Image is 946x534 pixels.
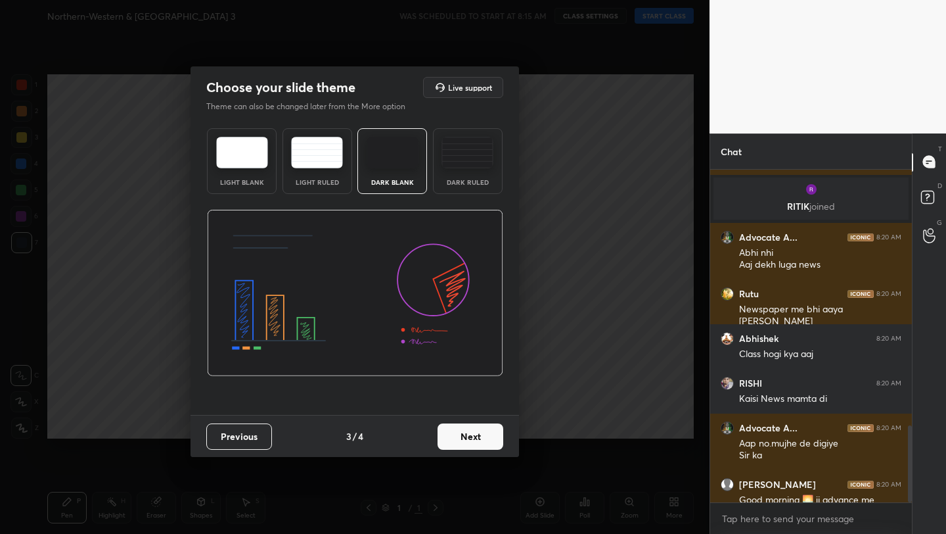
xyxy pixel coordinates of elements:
h6: [PERSON_NAME] [739,479,816,491]
img: darkTheme.f0cc69e5.svg [367,137,418,168]
div: Light Blank [215,179,268,185]
h6: Advocate A... [739,422,798,434]
img: iconic-dark.1390631f.png [847,481,874,489]
p: Theme can also be changed later from the More option [206,101,419,112]
p: T [938,144,942,154]
div: Newspaper me bhi aaya [PERSON_NAME] [739,303,901,328]
h4: 3 [346,429,351,443]
img: 47e7d3f117d740818585307ee3cbe74a.jpg [721,287,734,301]
img: iconic-dark.1390631f.png [847,424,874,432]
h6: Abhishek [739,333,778,345]
button: Next [438,424,503,450]
div: 8:20 AM [876,424,901,432]
h6: Rutu [739,288,759,300]
img: af757849fa97499ab4b86387c2811a35.jpg [805,183,818,196]
div: grid [710,170,912,503]
p: D [937,181,942,191]
img: 7d53beb2b6274784b34418eb7cd6c706.jpg [721,422,734,435]
div: Light Ruled [291,179,344,185]
div: Kaisi News mamta di [739,393,901,406]
img: 54c0699c83d64e559c38ef7e1c8d8a10.jpg [721,332,734,345]
h4: / [353,429,357,443]
img: 7d53beb2b6274784b34418eb7cd6c706.jpg [721,231,734,244]
img: lightTheme.e5ed3b09.svg [216,137,268,168]
img: eb2fc0fbd6014a3288944f7e59880267.jpg [721,377,734,390]
div: 8:20 AM [876,335,901,343]
h2: Choose your slide theme [206,79,355,96]
img: iconic-dark.1390631f.png [847,290,874,298]
p: Chat [710,134,752,169]
div: Dark Ruled [441,179,494,185]
h6: RISHI [739,377,762,389]
div: Dark Blank [366,179,418,185]
p: G [937,218,942,228]
span: joined [809,200,835,212]
div: Class hogi kya aaj [739,348,901,361]
div: 8:20 AM [876,290,901,298]
h6: Advocate A... [739,231,798,243]
div: Abhi nhi Aaj dekh luga news [739,247,901,272]
div: Good morning 🌅 ji advance me [739,494,901,507]
div: Aap no.mujhe de digiye Sir ka [739,437,901,462]
div: 8:20 AM [876,379,901,387]
div: 8:20 AM [876,233,901,241]
h4: 4 [358,429,363,443]
img: iconic-dark.1390631f.png [847,233,874,241]
button: Previous [206,424,272,450]
div: 8:20 AM [876,481,901,489]
p: RITIK [721,201,901,212]
img: default.png [721,478,734,491]
img: darkRuledTheme.de295e13.svg [441,137,493,168]
h5: Live support [448,84,492,91]
img: darkThemeBanner.d06ce4a2.svg [207,210,503,377]
img: lightRuledTheme.5fabf969.svg [291,137,343,168]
